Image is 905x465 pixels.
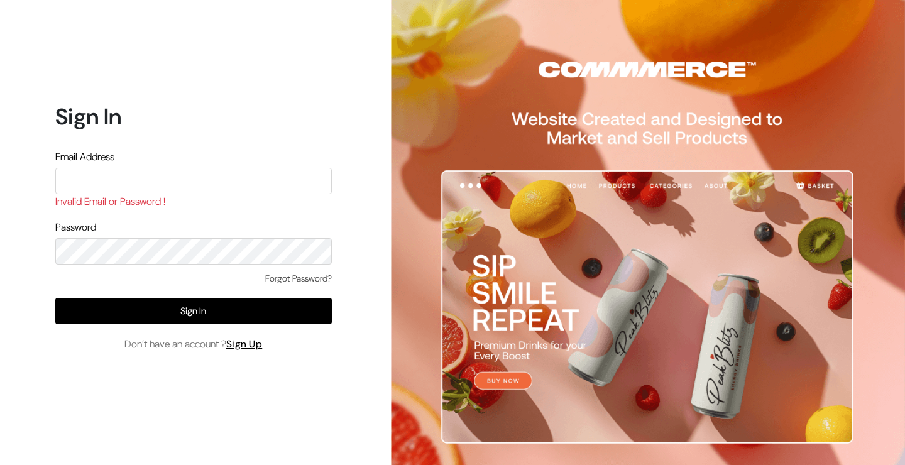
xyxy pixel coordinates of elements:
label: Invalid Email or Password ! [55,194,165,209]
h1: Sign In [55,103,332,130]
label: Email Address [55,150,114,165]
label: Password [55,220,96,235]
span: Don’t have an account ? [124,337,263,352]
a: Sign Up [226,337,263,351]
button: Sign In [55,298,332,324]
a: Forgot Password? [265,272,332,285]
